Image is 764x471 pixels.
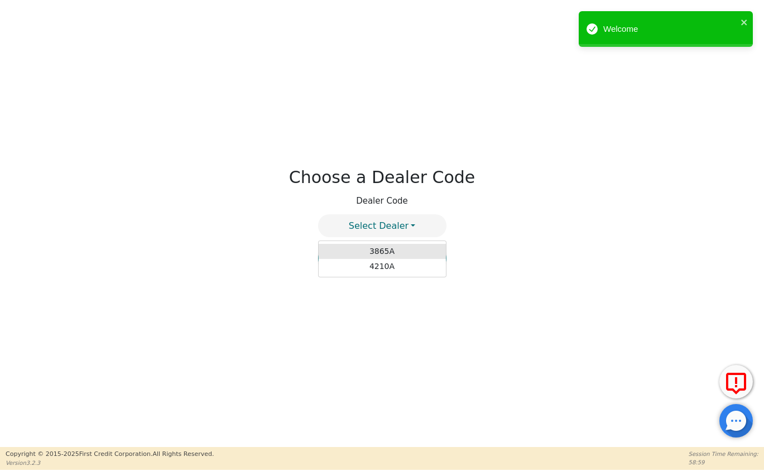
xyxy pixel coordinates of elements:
[152,450,214,458] span: All Rights Reserved.
[689,458,758,467] p: 58:59
[741,16,748,28] button: close
[318,214,446,237] button: Select Dealer
[289,167,475,188] h2: Choose a Dealer Code
[356,196,408,206] h4: Dealer Code
[319,259,446,274] a: 4210A
[719,365,753,398] button: Report Error to FCC
[689,450,758,458] p: Session Time Remaining:
[6,450,214,459] p: Copyright © 2015- 2025 First Credit Corporation.
[319,244,446,259] a: 3865A
[349,220,409,231] span: Select Dealer
[6,459,214,467] p: Version 3.2.3
[603,23,737,36] div: Welcome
